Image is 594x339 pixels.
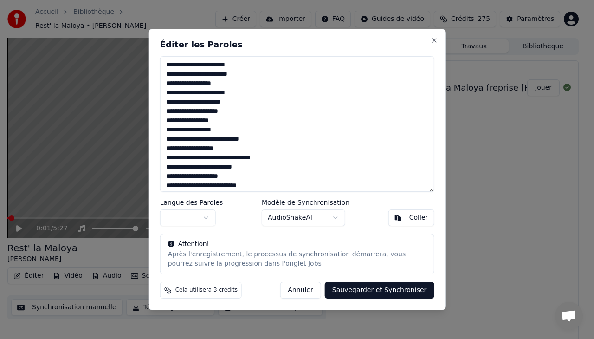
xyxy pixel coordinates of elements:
span: Cela utilisera 3 crédits [175,287,238,294]
div: Après l'enregistrement, le processus de synchronisation démarrera, vous pourrez suivre la progres... [168,250,426,268]
label: Modèle de Synchronisation [262,199,349,206]
h2: Éditer les Paroles [160,40,434,49]
div: Attention! [168,240,426,249]
label: Langue des Paroles [160,199,223,206]
button: Coller [388,209,434,226]
button: Annuler [280,282,321,299]
div: Coller [409,213,428,222]
button: Sauvegarder et Synchroniser [325,282,434,299]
